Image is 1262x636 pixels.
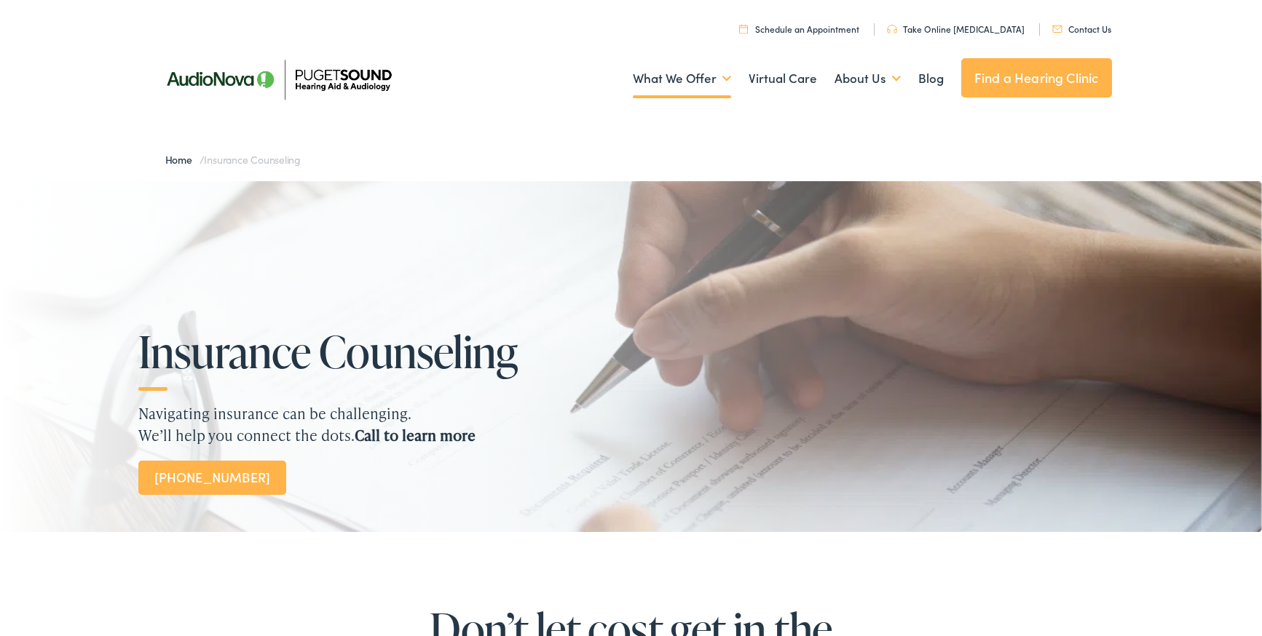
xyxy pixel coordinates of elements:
strong: Call to learn more [355,425,476,445]
span: / [165,152,301,167]
a: What We Offer [633,52,731,106]
p: Navigating insurance can be challenging. We’ll help you connect the dots. [138,402,1124,446]
a: Schedule an Appointment [739,23,859,35]
a: Blog [918,52,944,106]
a: [PHONE_NUMBER] [138,461,286,495]
img: utility icon [739,24,748,33]
a: Take Online [MEDICAL_DATA] [887,23,1025,35]
a: Virtual Care [749,52,817,106]
a: About Us [835,52,901,106]
img: utility icon [1052,25,1062,33]
span: Insurance Counseling [204,152,301,167]
img: utility icon [887,25,897,33]
h1: Insurance Counseling [138,327,546,375]
a: Find a Hearing Clinic [961,58,1112,98]
a: Contact Us [1052,23,1111,35]
a: Home [165,152,200,167]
